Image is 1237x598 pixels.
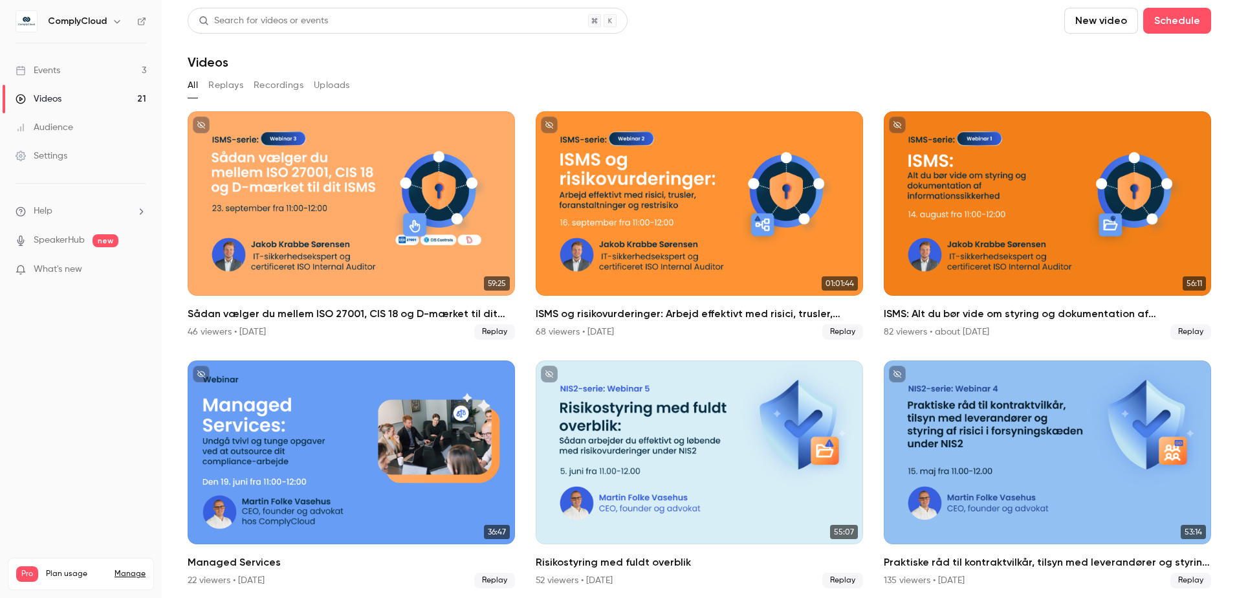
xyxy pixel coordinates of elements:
div: Events [16,64,60,77]
span: Replay [822,324,863,340]
h2: Risikostyring med fuldt overblik [536,555,863,570]
div: Audience [16,121,73,134]
a: SpeakerHub [34,234,85,247]
span: 55:07 [830,525,858,539]
li: Sådan vælger du mellem ISO 27001, CIS 18 og D-mærket til dit ISMS [188,111,515,340]
div: 46 viewers • [DATE] [188,326,266,338]
li: ISMS: Alt du bør vide om styring og dokumentation af informationssikkerhed [884,111,1211,340]
a: 36:47Managed Services22 viewers • [DATE]Replay [188,360,515,589]
li: Managed Services [188,360,515,589]
button: unpublished [889,366,906,382]
a: 53:14Praktiske råd til kontraktvilkår, tilsyn med leverandører og styring af risici i forsyningsk... [884,360,1211,589]
a: 56:11ISMS: Alt du bør vide om styring og dokumentation af informationssikkerhed82 viewers • about... [884,111,1211,340]
span: 59:25 [484,276,510,291]
span: Help [34,205,52,218]
button: New video [1064,8,1138,34]
h6: ComplyCloud [48,15,107,28]
iframe: Noticeable Trigger [131,264,146,276]
button: Schedule [1143,8,1211,34]
img: ComplyCloud [16,11,37,32]
div: 52 viewers • [DATE] [536,574,613,587]
div: Settings [16,149,67,162]
button: unpublished [193,116,210,133]
li: help-dropdown-opener [16,205,146,218]
li: ISMS og risikovurderinger: Arbejd effektivt med risici, trusler, foranstaltninger og restrisiko [536,111,863,340]
span: 01:01:44 [822,276,858,291]
a: 55:07Risikostyring med fuldt overblik52 viewers • [DATE]Replay [536,360,863,589]
span: Replay [474,324,515,340]
span: Replay [822,573,863,588]
button: Recordings [254,75,303,96]
h2: ISMS: Alt du bør vide om styring og dokumentation af informationssikkerhed [884,306,1211,322]
li: Risikostyring med fuldt overblik [536,360,863,589]
button: unpublished [541,366,558,382]
h2: Sådan vælger du mellem ISO 27001, CIS 18 og D-mærket til dit ISMS [188,306,515,322]
li: Praktiske råd til kontraktvilkår, tilsyn med leverandører og styring af risici i forsyningskæden ... [884,360,1211,589]
button: All [188,75,198,96]
h2: Praktiske råd til kontraktvilkår, tilsyn med leverandører og styring af risici i forsyningskæden ... [884,555,1211,570]
button: unpublished [541,116,558,133]
button: Replays [208,75,243,96]
div: 22 viewers • [DATE] [188,574,265,587]
span: 56:11 [1183,276,1206,291]
span: Replay [474,573,515,588]
span: new [93,234,118,247]
span: 36:47 [484,525,510,539]
h2: Managed Services [188,555,515,570]
button: Uploads [314,75,350,96]
span: What's new [34,263,82,276]
section: Videos [188,8,1211,590]
div: Videos [16,93,61,105]
h1: Videos [188,54,228,70]
div: Search for videos or events [199,14,328,28]
button: unpublished [193,366,210,382]
div: 82 viewers • about [DATE] [884,326,989,338]
span: 53:14 [1181,525,1206,539]
div: 135 viewers • [DATE] [884,574,965,587]
span: Plan usage [46,569,107,579]
span: Replay [1170,324,1211,340]
a: 59:25Sådan vælger du mellem ISO 27001, CIS 18 og D-mærket til dit ISMS46 viewers • [DATE]Replay [188,111,515,340]
span: Pro [16,566,38,582]
button: unpublished [889,116,906,133]
h2: ISMS og risikovurderinger: Arbejd effektivt med risici, trusler, foranstaltninger og restrisiko [536,306,863,322]
div: 68 viewers • [DATE] [536,326,614,338]
span: Replay [1170,573,1211,588]
a: Manage [115,569,146,579]
a: 01:01:44ISMS og risikovurderinger: Arbejd effektivt med risici, trusler, foranstaltninger og rest... [536,111,863,340]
